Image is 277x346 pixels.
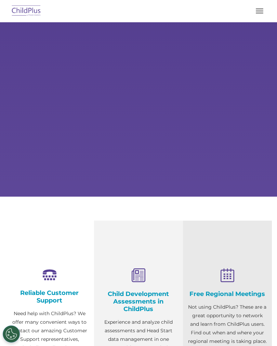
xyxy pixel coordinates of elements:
[10,3,42,19] img: ChildPlus by Procare Solutions
[188,303,267,346] p: Not using ChildPlus? These are a great opportunity to network and learn from ChildPlus users. Fin...
[99,290,178,313] h4: Child Development Assessments in ChildPlus
[188,290,267,298] h4: Free Regional Meetings
[3,325,20,343] button: Cookies Settings
[10,289,89,304] h4: Reliable Customer Support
